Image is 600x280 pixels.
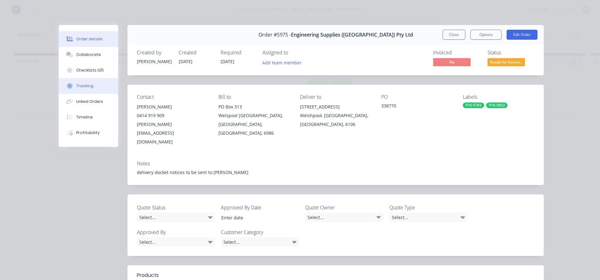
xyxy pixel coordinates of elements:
div: Timeline [76,114,93,120]
button: Order details [59,31,118,47]
span: [DATE] [179,58,192,64]
label: Quote Status [137,204,215,211]
div: Linked Orders [76,99,103,104]
div: Select... [389,212,467,222]
div: Contact [137,94,208,100]
span: Order #5975 - [258,32,291,38]
div: [STREET_ADDRESS]Welshpool, [GEOGRAPHIC_DATA], [GEOGRAPHIC_DATA], 6106 [300,102,372,129]
div: [PERSON_NAME] [137,102,208,111]
div: Labels [463,94,534,100]
div: [STREET_ADDRESS] [300,102,372,111]
button: Checklists 0/0 [59,62,118,78]
button: Add team member [259,58,305,67]
span: [DATE] [221,58,234,64]
div: Welshpool, [GEOGRAPHIC_DATA], [GEOGRAPHIC_DATA], 6106 [300,111,372,129]
button: Collaborate [59,47,118,62]
div: Select... [305,212,383,222]
div: Select... [137,237,215,247]
button: Close [442,30,465,40]
div: Profitability [76,130,100,136]
label: Approved By [137,228,215,236]
div: Created by [137,50,171,56]
div: 338770 [381,102,453,111]
div: Order details [76,36,103,42]
div: Checklists 0/0 [76,67,104,73]
input: Enter date [217,213,295,222]
label: Quote Owner [305,204,383,211]
div: Assigned to [262,50,325,56]
button: Tracking [59,78,118,94]
button: Add team member [262,58,305,67]
div: Invoiced [433,50,480,56]
div: Notes [137,161,534,167]
div: Select... [221,237,299,247]
div: PO Box 313Welspool [GEOGRAPHIC_DATA], [GEOGRAPHIC_DATA], [GEOGRAPHIC_DATA], 6986 [218,102,290,137]
div: Deliver to [300,94,372,100]
div: Bill to [218,94,290,100]
div: Collaborate [76,52,101,57]
div: PO Box 313 [218,102,290,111]
div: Welspool [GEOGRAPHIC_DATA], [GEOGRAPHIC_DATA], [GEOGRAPHIC_DATA], 6986 [218,111,290,137]
div: PO [381,94,453,100]
span: Ready for Assem... [487,58,525,66]
div: [PERSON_NAME][EMAIL_ADDRESS][DOMAIN_NAME] [137,120,208,146]
button: Edit Order [507,30,537,40]
div: Status [487,50,534,56]
div: P/N 0785 [463,102,484,108]
label: Approved By Date [221,204,299,211]
button: Timeline [59,109,118,125]
div: Created [179,50,213,56]
span: No [433,58,471,66]
div: [PERSON_NAME]0414 919 909[PERSON_NAME][EMAIL_ADDRESS][DOMAIN_NAME] [137,102,208,146]
div: Tracking [76,83,93,89]
button: Options [470,30,502,40]
div: P/N 0802 [486,102,507,108]
span: Engineering Supplies ([GEOGRAPHIC_DATA]) Pty Ltd [291,32,413,38]
div: 0414 919 909 [137,111,208,120]
div: Select... [137,212,215,222]
div: Required [221,50,255,56]
label: Quote Type [389,204,467,211]
button: Ready for Assem... [487,58,525,67]
div: delivery docket notices to be sent to [PERSON_NAME] [137,169,534,176]
button: Linked Orders [59,94,118,109]
label: Customer Category [221,228,299,236]
div: [PERSON_NAME] [137,58,171,65]
button: Profitability [59,125,118,141]
div: Products [137,272,159,279]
